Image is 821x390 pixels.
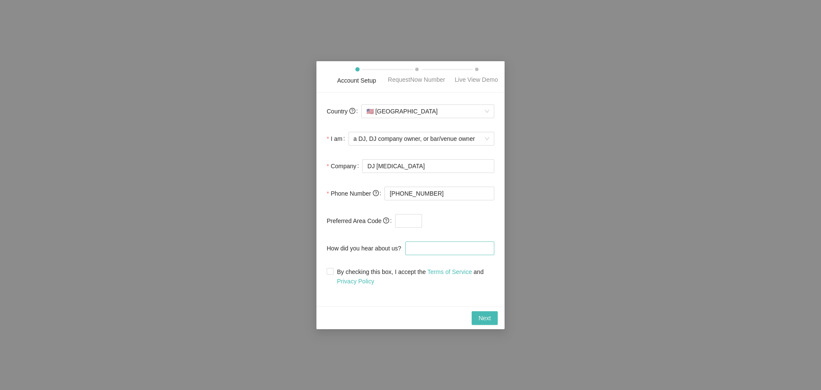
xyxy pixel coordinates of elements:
[349,108,355,114] span: question-circle
[472,311,498,325] button: Next
[337,76,376,85] div: Account Setup
[383,217,389,223] span: question-circle
[327,216,389,226] span: Preferred Area Code
[331,189,378,198] span: Phone Number
[366,108,374,115] span: 🇺🇸
[478,313,491,323] span: Next
[373,190,379,196] span: question-circle
[366,105,489,118] span: [GEOGRAPHIC_DATA]
[327,107,355,116] span: Country
[405,241,494,255] input: How did you hear about us?
[334,267,494,286] span: By checking this box, I accept the and
[327,158,362,175] label: Company
[455,75,498,84] div: Live View Demo
[354,132,489,145] span: a DJ, DJ company owner, or bar/venue owner
[327,240,405,257] label: How did you hear about us?
[337,278,374,285] a: Privacy Policy
[427,268,472,275] a: Terms of Service
[362,159,494,173] input: Company
[388,75,445,84] div: RequestNow Number
[327,130,348,147] label: I am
